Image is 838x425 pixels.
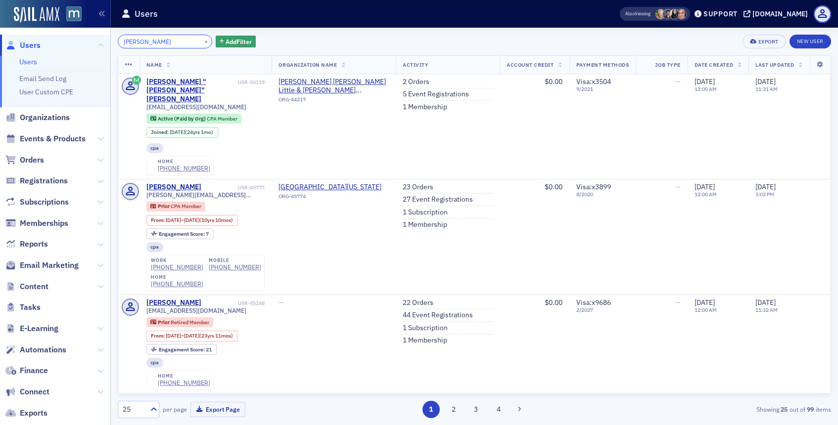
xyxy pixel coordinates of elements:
time: 3:03 PM [755,191,774,198]
span: Content [20,281,48,292]
time: 11:31 AM [755,85,778,92]
a: 2 Orders [403,78,429,86]
div: cpa [146,358,164,368]
span: Joined : [151,129,170,135]
span: Tasks [20,302,41,313]
span: [PERSON_NAME][EMAIL_ADDRESS][PERSON_NAME][DOMAIN_NAME] [146,191,265,199]
span: Email Marketing [20,260,79,271]
time: 12:00 AM [695,306,717,313]
span: Organizations [20,112,70,123]
div: Prior: Prior: CPA Member [146,202,206,212]
span: Viewing [625,10,651,17]
span: — [279,298,284,307]
span: Profile [814,5,831,23]
span: Registrations [20,175,68,186]
a: Users [19,57,37,66]
a: Registrations [5,175,68,186]
a: Finance [5,365,48,376]
span: Tyra Washington [669,9,680,19]
div: mobile [209,257,261,263]
span: From : [151,333,166,339]
span: Rebekah Olson [655,9,666,19]
a: SailAMX [14,7,59,23]
a: 27 Event Registrations [403,195,473,204]
div: Showing out of items [600,405,831,414]
span: Retired Member [171,319,209,326]
span: Katie Foo [676,9,687,19]
span: 9 / 2021 [576,86,629,92]
a: 5 Event Registrations [403,90,469,99]
a: [PHONE_NUMBER] [158,165,210,172]
a: [PERSON_NAME] "[PERSON_NAME]" [PERSON_NAME] [146,78,236,104]
div: home [158,373,210,379]
input: Search… [118,35,212,48]
button: 1 [422,401,440,418]
span: — [675,77,681,86]
div: 7 [159,231,209,237]
a: [PHONE_NUMBER] [151,263,203,271]
a: Tasks [5,302,41,313]
a: Email Marketing [5,260,79,271]
div: USR-50159 [238,79,265,85]
a: Active (Paid by Org) CPA Member [150,115,237,122]
span: [DATE] [755,182,776,191]
a: [PHONE_NUMBER] [209,263,261,271]
span: Grandizio Wilkins Little & Matthews (Hunt Valley, MD) [279,78,389,95]
a: Subscriptions [5,197,69,208]
a: [PERSON_NAME] [146,298,201,307]
span: 8 / 2020 [576,191,629,198]
div: Engagement Score: 21 [146,344,217,355]
div: home [151,274,203,280]
span: [DATE] [184,332,199,339]
a: Connect [5,386,49,397]
img: SailAMX [66,6,82,22]
span: [DATE] [184,216,199,223]
span: — [675,182,681,191]
span: Prior [158,203,171,210]
span: Account Credit [507,61,554,68]
a: E-Learning [5,323,58,334]
span: Job Type [655,61,681,68]
span: Visa : x3504 [576,77,611,86]
span: Reports [20,239,48,250]
span: CPA Member [207,115,237,122]
div: ORG-44217 [279,96,389,106]
div: USR-45777 [203,184,265,191]
a: 44 Event Registrations [403,311,473,320]
strong: 25 [779,405,790,414]
span: [DATE] [695,298,715,307]
span: Add Filter [226,37,252,46]
span: $0.00 [545,298,562,307]
span: $0.00 [545,77,562,86]
span: [EMAIL_ADDRESS][DOMAIN_NAME] [146,103,246,111]
label: per page [163,405,187,414]
div: Export [758,39,779,44]
div: work [151,257,203,263]
div: – (10yrs 10mos) [166,217,233,223]
span: Connect [20,386,49,397]
a: Reports [5,239,48,250]
div: 25 [123,404,144,415]
span: 2 / 2027 [576,307,629,313]
div: [PERSON_NAME] [146,183,201,192]
a: Prior Retired Member [150,319,209,325]
span: Date Created [695,61,733,68]
span: [EMAIL_ADDRESS][DOMAIN_NAME] [146,307,246,314]
span: College of Southern Maryland [279,183,381,192]
span: [DATE] [166,216,181,223]
div: – (23yrs 11mos) [166,333,233,339]
a: Memberships [5,218,68,229]
h1: Users [135,8,158,20]
button: AddFilter [216,36,256,48]
span: Exports [20,408,47,419]
div: (24yrs 1mo) [170,129,213,135]
div: 21 [159,347,212,352]
div: [PHONE_NUMBER] [151,280,203,288]
span: Activity [403,61,428,68]
strong: 99 [805,405,816,414]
